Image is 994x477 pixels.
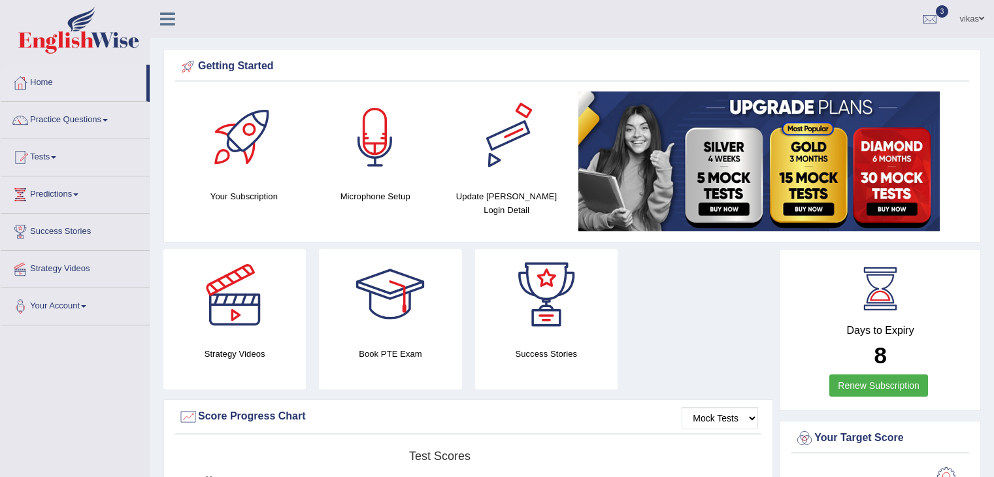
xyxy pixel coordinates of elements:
a: Success Stories [1,214,150,246]
a: Your Account [1,288,150,321]
b: 8 [874,342,886,368]
h4: Strategy Videos [163,347,306,361]
span: 3 [936,5,949,18]
div: Your Target Score [795,429,966,448]
h4: Book PTE Exam [319,347,461,361]
h4: Update [PERSON_NAME] Login Detail [448,189,566,217]
a: Renew Subscription [829,374,928,397]
a: Practice Questions [1,102,150,135]
h4: Days to Expiry [795,325,966,337]
tspan: Test scores [409,450,471,463]
h4: Success Stories [475,347,618,361]
a: Strategy Videos [1,251,150,284]
a: Predictions [1,176,150,209]
div: Score Progress Chart [178,407,758,427]
div: Getting Started [178,57,966,76]
a: Tests [1,139,150,172]
h4: Your Subscription [185,189,303,203]
a: Home [1,65,146,97]
h4: Microphone Setup [316,189,435,203]
img: small5.jpg [578,91,940,231]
